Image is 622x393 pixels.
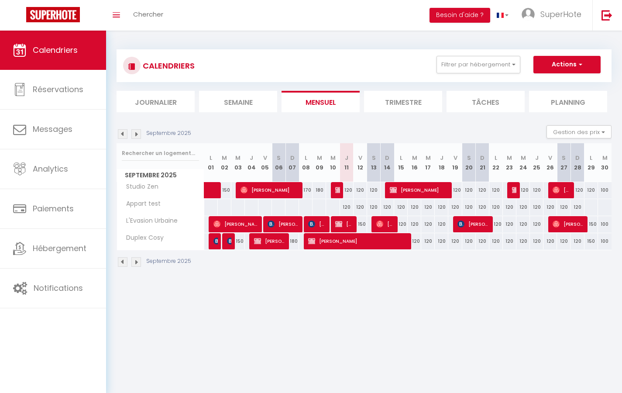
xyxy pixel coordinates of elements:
div: 120 [476,233,489,249]
div: 120 [340,182,354,198]
abbr: D [290,154,295,162]
span: SuperHote [540,9,581,20]
img: ... [522,8,535,21]
abbr: M [222,154,227,162]
div: 120 [408,216,421,232]
abbr: M [330,154,336,162]
th: 10 [326,143,340,182]
th: 22 [489,143,503,182]
span: [PERSON_NAME] [335,182,340,198]
button: Gestion des prix [546,125,612,138]
th: 20 [462,143,476,182]
th: 07 [285,143,299,182]
span: Studio Zen [118,182,161,192]
th: 25 [530,143,543,182]
button: Actions [533,56,601,73]
div: 120 [530,233,543,249]
abbr: J [440,154,443,162]
th: 18 [435,143,448,182]
abbr: M [507,154,512,162]
div: 120 [570,182,584,198]
abbr: D [575,154,580,162]
div: 120 [516,199,530,215]
li: Semaine [199,91,277,112]
span: [PERSON_NAME] [308,216,326,232]
div: 120 [448,182,462,198]
div: 120 [503,233,516,249]
input: Rechercher un logement... [122,145,199,161]
div: 120 [476,199,489,215]
div: 120 [435,216,448,232]
th: 21 [476,143,489,182]
div: 120 [476,182,489,198]
li: Trimestre [364,91,442,112]
abbr: M [521,154,526,162]
th: 29 [584,143,598,182]
div: 120 [381,199,394,215]
th: 27 [557,143,570,182]
abbr: D [385,154,389,162]
th: 08 [299,143,313,182]
span: Chercher [133,10,163,19]
abbr: L [305,154,307,162]
button: Filtrer par hébergement [436,56,520,73]
th: 26 [543,143,557,182]
th: 15 [394,143,408,182]
li: Journalier [117,91,195,112]
span: [PERSON_NAME] [390,182,448,198]
div: 180 [285,233,299,249]
p: Septembre 2025 [146,129,191,138]
div: 120 [516,216,530,232]
abbr: M [235,154,241,162]
th: 28 [570,143,584,182]
span: L'Evasion Urbaine [118,216,180,226]
abbr: D [480,154,485,162]
th: 12 [354,143,367,182]
abbr: L [400,154,402,162]
img: logout [601,10,612,21]
li: Mensuel [282,91,360,112]
abbr: S [372,154,376,162]
div: 120 [367,199,381,215]
abbr: V [358,154,362,162]
span: [PERSON_NAME] [308,233,407,249]
span: Paiements [33,203,74,214]
div: 120 [435,233,448,249]
div: 150 [231,233,245,249]
span: Hébergement [33,243,86,254]
div: 120 [570,233,584,249]
th: 01 [204,143,218,182]
span: [PERSON_NAME] [241,182,299,198]
div: 120 [489,216,503,232]
span: [PERSON_NAME] [254,233,285,249]
abbr: V [263,154,267,162]
span: Analytics [33,163,68,174]
h3: CALENDRIERS [141,56,195,76]
button: Ouvrir le widget de chat LiveChat [7,3,33,30]
abbr: M [412,154,417,162]
div: 120 [543,233,557,249]
span: Calendriers [33,45,78,55]
span: Notifications [34,283,83,293]
div: 120 [340,199,354,215]
div: 120 [530,182,543,198]
th: 13 [367,143,381,182]
div: 120 [503,216,516,232]
div: 120 [462,199,476,215]
div: 120 [462,182,476,198]
span: [PERSON_NAME] [512,182,516,198]
span: Patureau Léa [213,233,218,249]
abbr: J [535,154,539,162]
abbr: M [426,154,431,162]
abbr: M [602,154,608,162]
span: Duplex Cosy [118,233,166,243]
div: 170 [299,182,313,198]
th: 11 [340,143,354,182]
div: 120 [530,216,543,232]
th: 30 [598,143,612,182]
img: Super Booking [26,7,80,22]
div: 120 [516,233,530,249]
div: 120 [435,199,448,215]
div: 100 [598,233,612,249]
button: Besoin d'aide ? [430,8,490,23]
